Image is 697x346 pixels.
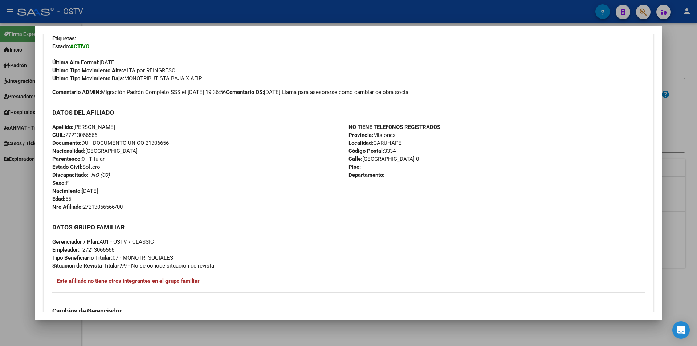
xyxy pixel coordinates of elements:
strong: Departamento: [348,172,384,178]
strong: Última Alta Formal: [52,59,99,66]
strong: Parentesco: [52,156,82,162]
span: 27213066566/00 [52,204,123,210]
h3: DATOS GRUPO FAMILIAR [52,223,645,231]
strong: Comentario OS: [226,89,264,95]
i: NO (00) [91,172,110,178]
strong: Ultimo Tipo Movimiento Alta: [52,67,123,74]
span: Misiones [348,132,396,138]
span: [PERSON_NAME] [52,124,115,130]
strong: Estado: [52,43,70,50]
span: [DATE] [52,188,98,194]
strong: Nro Afiliado: [52,204,83,210]
strong: Apellido: [52,124,73,130]
span: [GEOGRAPHIC_DATA] 0 [348,156,419,162]
strong: Nacionalidad: [52,148,85,154]
span: GARUHAPE [348,140,402,146]
h3: DATOS DEL AFILIADO [52,109,645,117]
strong: Nacimiento: [52,188,82,194]
strong: Sexo: [52,180,66,186]
strong: Calle: [348,156,362,162]
span: ALTA por REINGRESO [52,67,175,74]
span: A01 - OSTV / CLASSIC [52,239,154,245]
span: [DATE] Llama para asesorarse como cambiar de obra social [226,88,410,96]
span: 3334 [348,148,396,154]
span: [DATE] [52,59,116,66]
strong: Gerenciador / Plan: [52,239,99,245]
strong: Discapacitado: [52,172,88,178]
div: 27213066566 [82,246,114,254]
span: 27213066566 [52,132,97,138]
strong: Situacion de Revista Titular: [52,262,121,269]
h4: --Este afiliado no tiene otros integrantes en el grupo familiar-- [52,277,645,285]
strong: Edad: [52,196,65,202]
span: [GEOGRAPHIC_DATA] [52,148,138,154]
strong: Piso: [348,164,361,170]
span: 55 [52,196,71,202]
div: Open Intercom Messenger [672,321,690,339]
strong: Estado Civil: [52,164,82,170]
h3: Cambios de Gerenciador [52,307,645,315]
span: Soltero [52,164,100,170]
span: 99 - No se conoce situación de revista [52,262,214,269]
strong: CUIL: [52,132,65,138]
span: Migración Padrón Completo SSS el [DATE] 19:36:56 [52,88,226,96]
span: 07 - MONOTR. SOCIALES [52,255,173,261]
strong: Código Postal: [348,148,384,154]
strong: Ultimo Tipo Movimiento Baja: [52,75,124,82]
strong: Tipo Beneficiario Titular: [52,255,113,261]
strong: Empleador: [52,247,80,253]
strong: Comentario ADMIN: [52,89,101,95]
strong: Documento: [52,140,81,146]
strong: Provincia: [348,132,373,138]
strong: NO TIENE TELEFONOS REGISTRADOS [348,124,440,130]
span: MONOTRIBUTISTA BAJA X AFIP [52,75,202,82]
strong: ACTIVO [70,43,89,50]
span: 0 - Titular [52,156,105,162]
span: DU - DOCUMENTO UNICO 21306656 [52,140,169,146]
strong: Etiquetas: [52,35,76,42]
span: F [52,180,69,186]
strong: Localidad: [348,140,373,146]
